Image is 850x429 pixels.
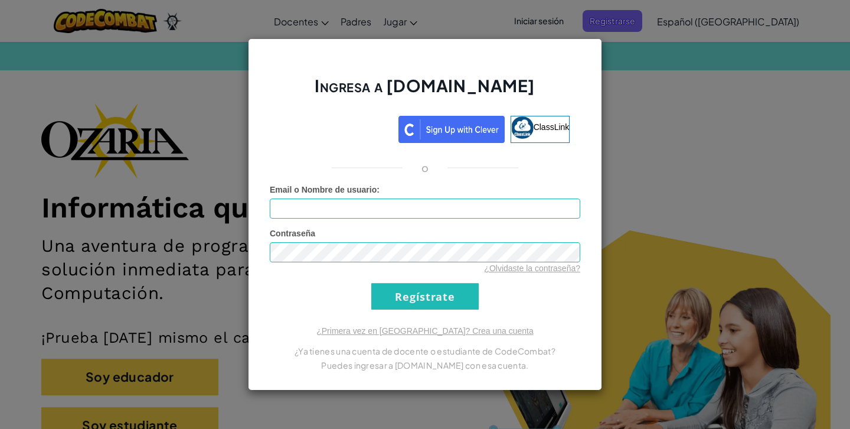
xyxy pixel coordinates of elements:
[270,229,315,238] span: Contraseña
[316,326,534,336] a: ¿Primera vez en [GEOGRAPHIC_DATA]? Crea una cuenta
[270,185,377,194] span: Email o Nombre de usuario
[270,184,380,196] label: :
[511,116,534,139] img: classlink-logo-small.png
[534,122,570,132] span: ClassLink
[371,283,479,310] input: Regístrate
[270,358,580,372] p: Puedes ingresar a [DOMAIN_NAME] con esa cuenta.
[421,161,429,175] p: o
[274,115,398,141] iframe: Botón de Acceder con Google
[270,74,580,109] h2: Ingresa a [DOMAIN_NAME]
[484,264,580,273] a: ¿Olvidaste la contraseña?
[398,116,505,143] img: clever_sso_button@2x.png
[270,344,580,358] p: ¿Ya tienes una cuenta de docente o estudiante de CodeCombat?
